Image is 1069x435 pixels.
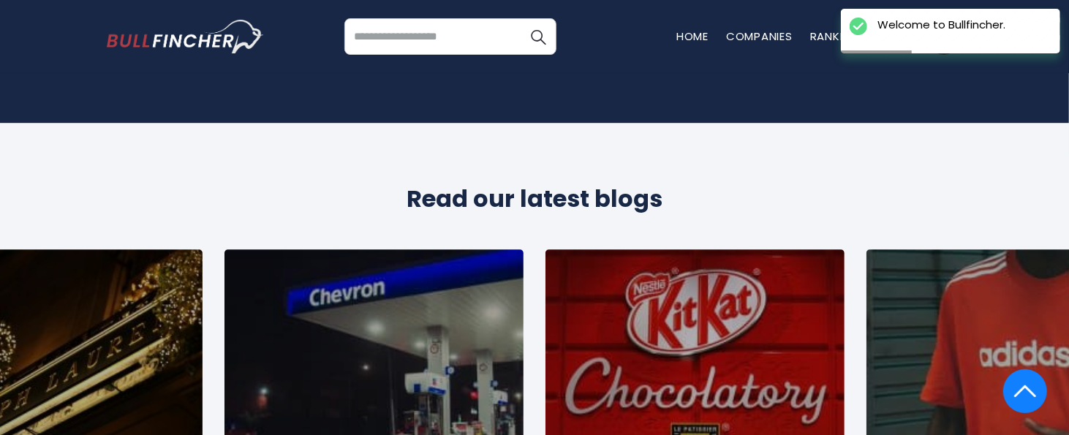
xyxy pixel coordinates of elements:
[726,29,793,44] a: Companies
[520,18,556,55] button: Search
[810,29,860,44] a: Ranking
[107,20,264,53] a: Go to homepage
[676,29,709,44] a: Home
[107,20,264,53] img: bullfincher logo
[877,18,1005,32] div: Welcome to Bullfincher.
